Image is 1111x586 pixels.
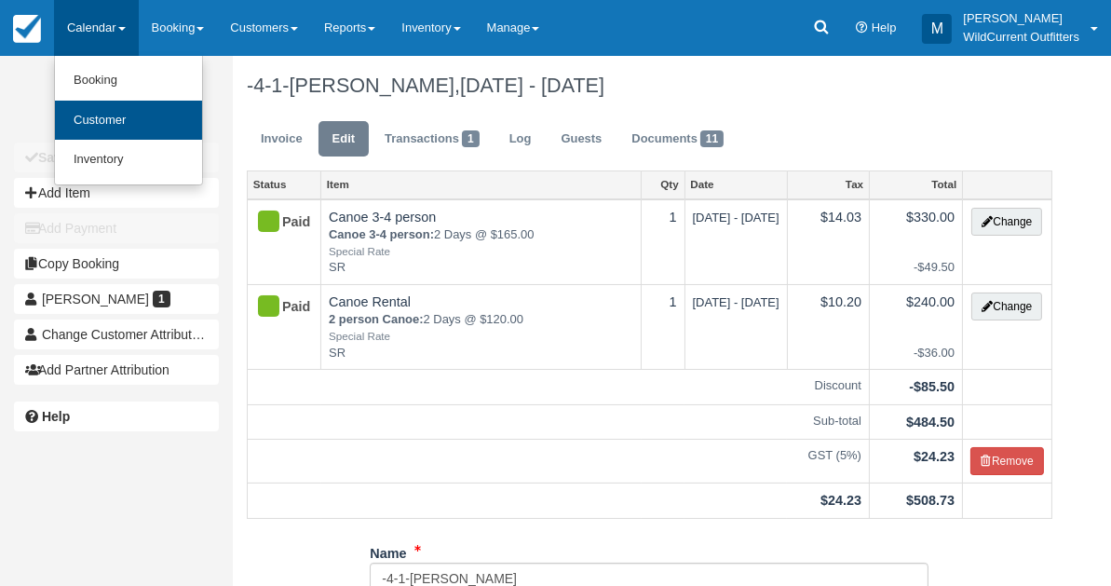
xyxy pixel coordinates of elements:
td: 1 [642,199,684,285]
div: Paid [255,293,297,322]
button: Add Partner Attribution [14,355,219,385]
a: Log [495,121,546,157]
td: Canoe Rental [321,284,642,369]
p: [PERSON_NAME] [963,9,1079,28]
em: SR [329,259,633,277]
button: Change [971,293,1042,320]
em: 2 Days @ $165.00 [329,226,633,259]
a: Invoice [247,121,317,157]
em: -$36.00 [877,345,955,362]
a: Help [14,402,219,431]
i: Help [856,22,868,34]
span: 1 [153,291,170,307]
em: Discount [255,377,861,395]
em: Special Rate [329,244,633,260]
button: Remove [970,447,1044,475]
button: Add Item [14,178,219,208]
div: Paid [255,208,297,238]
b: Save [38,150,69,165]
span: [DATE] - [DATE] [460,74,604,97]
span: Change Customer Attribution [42,327,210,342]
strong: $24.23 [914,449,955,464]
img: checkfront-main-nav-mini-logo.png [13,15,41,43]
a: Booking [55,61,202,101]
td: $14.03 [787,199,869,285]
p: WildCurrent Outfitters [963,28,1079,47]
a: Qty [642,171,684,198]
a: Tax [788,171,869,198]
strong: $24.23 [820,493,861,508]
em: Special Rate [329,329,633,345]
a: Edit [318,121,369,157]
em: SR [329,345,633,362]
a: Total [870,171,962,198]
strong: 2 person Canoe [329,312,424,326]
span: [DATE] - [DATE] [693,211,779,225]
button: Add Payment [14,213,219,243]
a: Transactions1 [371,121,494,157]
em: Sub-total [255,413,861,430]
a: Inventory [55,140,202,180]
em: GST (5%) [255,447,861,465]
button: Change [971,208,1042,236]
a: Item [321,171,641,198]
td: 1 [642,284,684,369]
span: 1 [462,130,480,147]
strong: Canoe 3-4 person [329,227,434,241]
label: Name [370,538,406,564]
b: Help [42,409,70,424]
td: $240.00 [870,284,963,369]
span: [PERSON_NAME] [42,292,149,307]
span: [DATE] - [DATE] [693,295,779,309]
td: Canoe 3-4 person [321,199,642,285]
td: $330.00 [870,199,963,285]
button: Save [14,143,219,172]
ul: Calendar [54,56,203,185]
button: Change Customer Attribution [14,320,219,349]
a: Documents11 [617,121,738,157]
h1: -4-1-[PERSON_NAME], [247,75,1052,97]
div: M [922,14,952,44]
em: 2 Days @ $120.00 [329,311,633,344]
a: Date [685,171,787,198]
strong: -$85.50 [909,379,955,394]
button: Copy Booking [14,249,219,279]
td: $10.20 [787,284,869,369]
a: Status [248,171,320,198]
a: Customer [55,101,202,141]
span: 11 [700,130,724,147]
a: [PERSON_NAME] 1 [14,284,219,314]
a: Guests [547,121,616,157]
strong: $484.50 [906,415,955,429]
span: Help [872,20,897,34]
em: -$49.50 [877,259,955,277]
strong: $508.73 [906,493,955,508]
